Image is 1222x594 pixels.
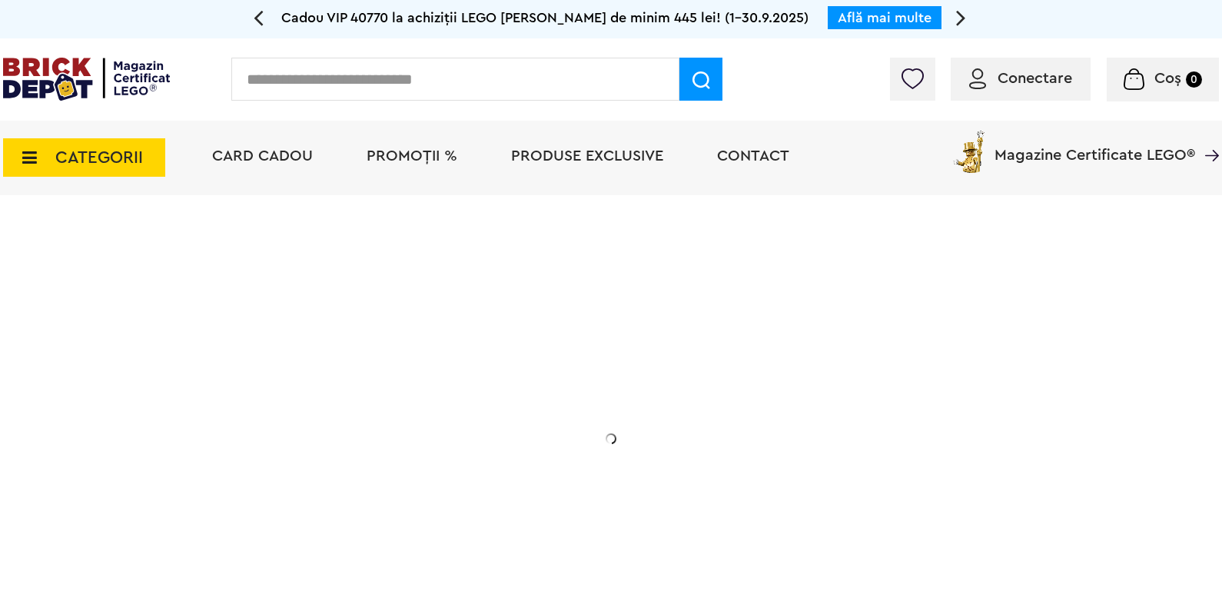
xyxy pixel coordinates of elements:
[717,148,789,164] a: Contact
[112,348,420,403] h1: 20% Reducere!
[511,148,663,164] a: Produse exclusive
[1186,71,1202,88] small: 0
[367,148,457,164] a: PROMOȚII %
[55,149,143,166] span: CATEGORII
[998,71,1072,86] span: Conectare
[1195,128,1219,143] a: Magazine Certificate LEGO®
[838,11,931,25] a: Află mai multe
[995,128,1195,163] span: Magazine Certificate LEGO®
[212,148,313,164] a: Card Cadou
[281,11,809,25] span: Cadou VIP 40770 la achiziții LEGO [PERSON_NAME] de minim 445 lei! (1-30.9.2025)
[112,518,420,537] div: Explorează
[1154,71,1181,86] span: Coș
[969,71,1072,86] a: Conectare
[112,419,420,483] h2: La două seturi LEGO de adulți achiziționate din selecție! În perioada 12 - [DATE]!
